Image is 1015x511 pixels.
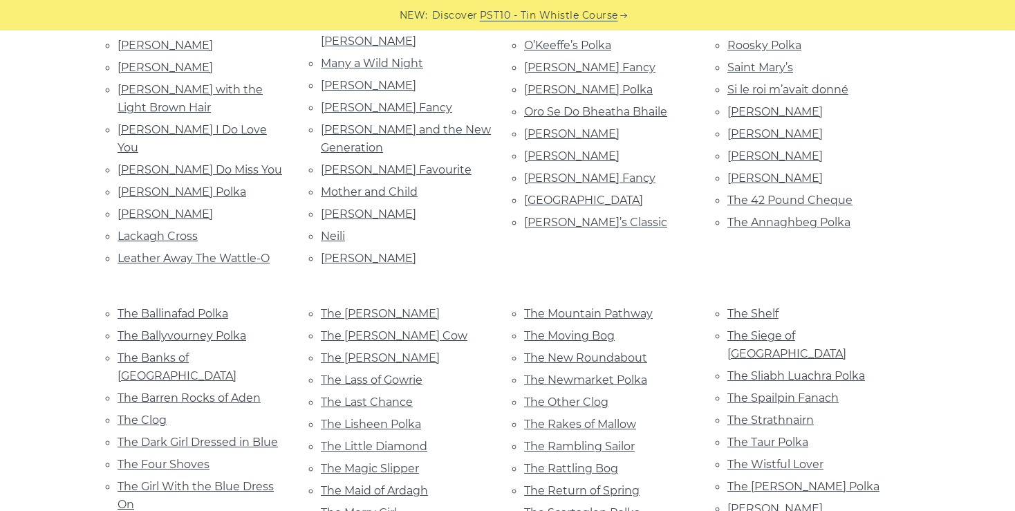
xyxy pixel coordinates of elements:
[727,480,879,493] a: The [PERSON_NAME] Polka
[524,329,615,342] a: The Moving Bog
[727,436,808,449] a: The Taur Polka
[524,396,608,409] a: The Other Clog
[480,8,618,24] a: PST10 - Tin Whistle Course
[727,414,814,427] a: The Strathnairn
[727,458,823,471] a: The Wistful Lover
[118,123,267,154] a: [PERSON_NAME] I Do Love You
[118,83,263,114] a: [PERSON_NAME] with the Light Brown Hair
[524,418,636,431] a: The Rakes of Mallow
[321,484,428,497] a: The Maid of Ardagh
[727,369,865,382] a: The Sliabh Luachra Polka
[727,329,846,360] a: The Siege of [GEOGRAPHIC_DATA]
[118,230,198,243] a: Lackagh Cross
[321,252,416,265] a: [PERSON_NAME]
[524,373,647,387] a: The Newmarket Polka
[727,171,823,185] a: [PERSON_NAME]
[524,61,655,74] a: [PERSON_NAME] Fancy
[727,105,823,118] a: [PERSON_NAME]
[321,440,427,453] a: The Little Diamond
[727,39,801,52] a: Roosky Polka
[118,307,228,320] a: The Ballinafad Polka
[524,440,635,453] a: The Rambling Sailor
[118,61,213,74] a: [PERSON_NAME]
[118,351,236,382] a: The Banks of [GEOGRAPHIC_DATA]
[524,83,653,96] a: [PERSON_NAME] Polka
[524,351,647,364] a: The New Roundabout
[321,462,419,475] a: The Magic Slipper
[432,8,478,24] span: Discover
[727,127,823,140] a: [PERSON_NAME]
[727,194,853,207] a: The 42 Pound Cheque
[727,83,848,96] a: Si le roi m’avait donné
[727,216,850,229] a: The Annaghbeg Polka
[321,329,467,342] a: The [PERSON_NAME] Cow
[524,127,620,140] a: [PERSON_NAME]
[321,351,440,364] a: The [PERSON_NAME]
[118,414,167,427] a: The Clog
[321,418,421,431] a: The Lisheen Polka
[400,8,428,24] span: NEW:
[524,171,655,185] a: [PERSON_NAME] Fancy
[118,329,246,342] a: The Ballyvourney Polka
[321,163,472,176] a: [PERSON_NAME] Favourite
[118,207,213,221] a: [PERSON_NAME]
[118,252,270,265] a: Leather Away The Wattle-O
[321,123,491,154] a: [PERSON_NAME] and the New Generation
[524,105,667,118] a: Oro Se Do Bheatha Bhaile
[321,373,422,387] a: The Lass of Gowrie
[524,216,667,229] a: [PERSON_NAME]’s Classic
[118,391,261,405] a: The Barren Rocks of Aden
[727,391,839,405] a: The Spailpin Fanach
[321,185,418,198] a: Mother and Child
[524,307,653,320] a: The Mountain Pathway
[321,396,413,409] a: The Last Chance
[321,79,416,92] a: [PERSON_NAME]
[524,149,620,162] a: [PERSON_NAME]
[727,61,793,74] a: Saint Mary’s
[524,39,611,52] a: O’Keeffe’s Polka
[524,194,643,207] a: [GEOGRAPHIC_DATA]
[321,57,423,70] a: Many a Wild Night
[118,39,213,52] a: [PERSON_NAME]
[118,163,282,176] a: [PERSON_NAME] Do Miss You
[118,185,246,198] a: [PERSON_NAME] Polka
[118,436,278,449] a: The Dark Girl Dressed in Blue
[524,462,618,475] a: The Rattling Bog
[321,230,345,243] a: Neili
[524,484,640,497] a: The Return of Spring
[727,307,779,320] a: The Shelf
[321,207,416,221] a: [PERSON_NAME]
[321,101,452,114] a: [PERSON_NAME] Fancy
[118,458,209,471] a: The Four Shoves
[321,307,440,320] a: The [PERSON_NAME]
[727,149,823,162] a: [PERSON_NAME]
[118,480,274,511] a: The Girl With the Blue Dress On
